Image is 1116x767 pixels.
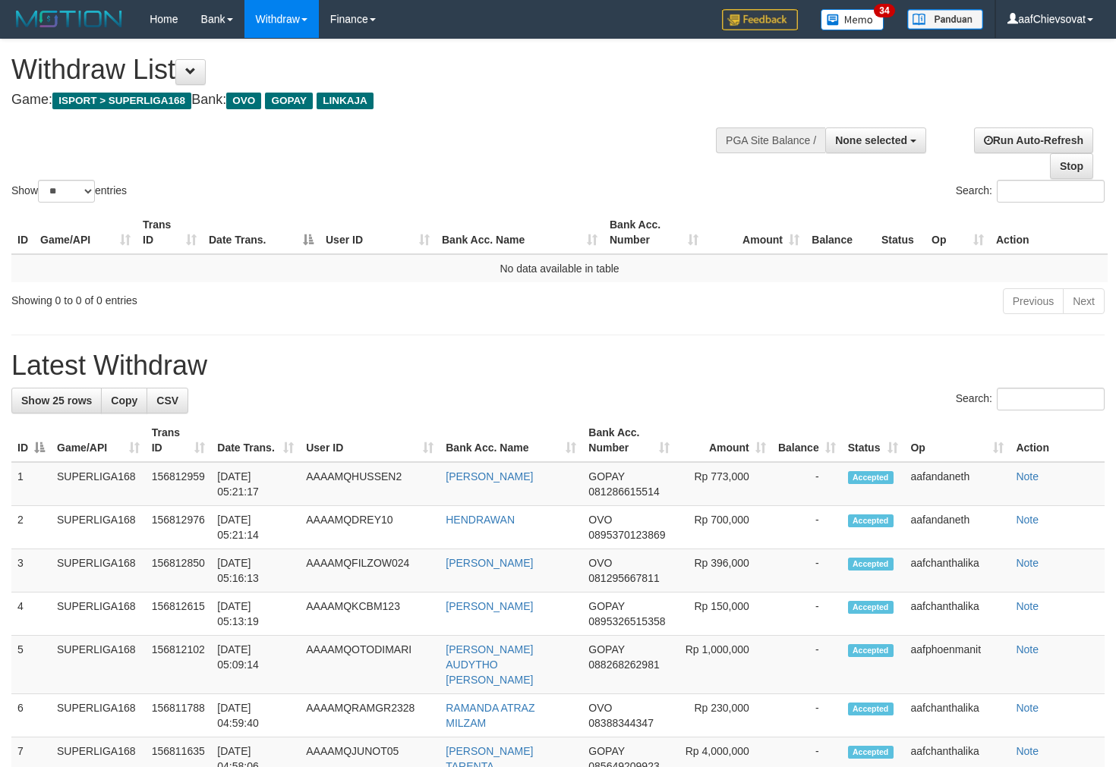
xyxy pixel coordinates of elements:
a: HENDRAWAN [446,514,515,526]
td: 156812850 [146,549,212,593]
span: Accepted [848,644,894,657]
td: 6 [11,694,51,737]
div: Showing 0 to 0 of 0 entries [11,287,454,308]
td: SUPERLIGA168 [51,462,146,506]
img: MOTION_logo.png [11,8,127,30]
span: Copy 08388344347 to clipboard [588,717,654,729]
span: OVO [588,557,612,569]
td: SUPERLIGA168 [51,506,146,549]
td: SUPERLIGA168 [51,593,146,636]
input: Search: [997,388,1105,410]
span: Copy 088268262981 to clipboard [588,659,659,671]
span: Accepted [848,601,894,614]
label: Show entries [11,180,127,203]
td: AAAAMQFILZOW024 [300,549,440,593]
th: Op: activate to sort column ascending [904,419,1010,462]
td: SUPERLIGA168 [51,694,146,737]
h4: Game: Bank: [11,93,729,108]
span: None selected [835,134,907,146]
td: Rp 230,000 [676,694,771,737]
td: SUPERLIGA168 [51,636,146,694]
th: Date Trans.: activate to sort column descending [203,211,320,254]
span: Copy 081286615514 to clipboard [588,486,659,498]
span: GOPAY [588,643,624,655]
td: [DATE] 05:21:17 [211,462,300,506]
a: Copy [101,388,147,413]
td: 4 [11,593,51,636]
td: 5 [11,636,51,694]
td: Rp 773,000 [676,462,771,506]
td: Rp 150,000 [676,593,771,636]
th: Bank Acc. Number: activate to sort column ascending [604,211,705,254]
span: 34 [874,4,894,17]
a: [PERSON_NAME] [446,470,533,483]
td: AAAAMQOTODIMARI [300,636,440,694]
td: aafchanthalika [904,694,1010,737]
a: Note [1016,745,1039,757]
span: GOPAY [265,93,313,109]
label: Search: [956,180,1105,203]
td: AAAAMQHUSSEN2 [300,462,440,506]
td: 156811788 [146,694,212,737]
td: - [772,549,842,593]
td: [DATE] 05:13:19 [211,593,300,636]
td: Rp 700,000 [676,506,771,549]
span: OVO [588,702,612,714]
img: panduan.png [907,9,983,30]
td: - [772,462,842,506]
select: Showentries [38,180,95,203]
td: 156812959 [146,462,212,506]
td: - [772,506,842,549]
th: ID [11,211,34,254]
td: 3 [11,549,51,593]
th: Balance: activate to sort column ascending [772,419,842,462]
td: [DATE] 05:16:13 [211,549,300,593]
a: Note [1016,514,1039,526]
a: Note [1016,600,1039,612]
span: GOPAY [588,600,624,612]
div: PGA Site Balance / [716,127,825,153]
td: [DATE] 04:59:40 [211,694,300,737]
span: Accepted [848,558,894,571]
span: Accepted [848,471,894,484]
a: RAMANDA ATRAZ MILZAM [446,702,534,729]
th: Amount: activate to sort column ascending [676,419,771,462]
td: [DATE] 05:09:14 [211,636,300,694]
td: Rp 396,000 [676,549,771,593]
span: OVO [226,93,261,109]
th: Balance [805,211,875,254]
th: User ID: activate to sort column ascending [300,419,440,462]
td: - [772,636,842,694]
a: Previous [1003,288,1064,314]
td: aafphoenmanit [904,636,1010,694]
th: Amount: activate to sort column ascending [705,211,805,254]
th: Bank Acc. Name: activate to sort column ascending [436,211,604,254]
a: [PERSON_NAME] [446,600,533,612]
td: No data available in table [11,254,1108,282]
span: GOPAY [588,470,624,483]
h1: Withdraw List [11,55,729,85]
a: Note [1016,643,1039,655]
th: Op: activate to sort column ascending [925,211,990,254]
a: Note [1016,557,1039,569]
td: 2 [11,506,51,549]
th: ID: activate to sort column descending [11,419,51,462]
td: - [772,593,842,636]
a: Note [1016,702,1039,714]
span: OVO [588,514,612,526]
img: Button%20Memo.svg [821,9,884,30]
td: 156812976 [146,506,212,549]
label: Search: [956,388,1105,410]
td: Rp 1,000,000 [676,636,771,694]
th: Status: activate to sort column ascending [842,419,905,462]
span: LINKAJA [317,93,374,109]
td: aafandaneth [904,506,1010,549]
input: Search: [997,180,1105,203]
a: Next [1063,288,1105,314]
img: Feedback.jpg [722,9,798,30]
a: Run Auto-Refresh [974,127,1093,153]
button: None selected [825,127,926,153]
td: SUPERLIGA168 [51,549,146,593]
span: CSV [156,395,178,407]
th: Game/API: activate to sort column ascending [51,419,146,462]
